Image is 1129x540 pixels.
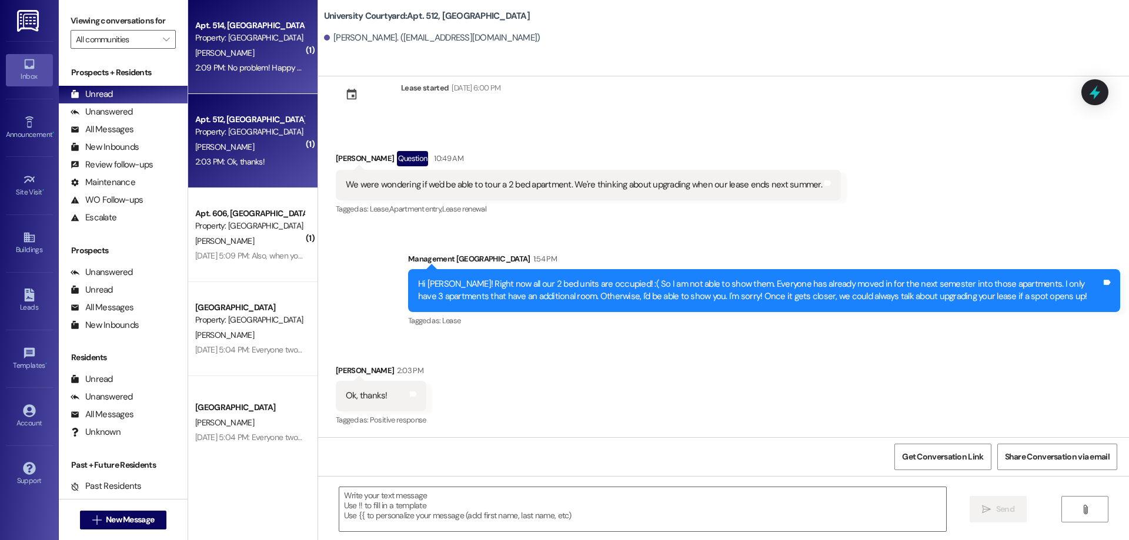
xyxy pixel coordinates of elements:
[195,32,304,44] div: Property: [GEOGRAPHIC_DATA]
[71,106,133,118] div: Unanswered
[195,207,304,220] div: Apt. 606, [GEOGRAPHIC_DATA]
[324,10,530,22] b: University Courtyard: Apt. 512, [GEOGRAPHIC_DATA]
[195,126,304,138] div: Property: [GEOGRAPHIC_DATA]
[17,10,41,32] img: ResiDesk Logo
[92,515,101,525] i: 
[902,451,983,463] span: Get Conversation Link
[71,141,139,153] div: New Inbounds
[442,204,487,214] span: Lease renewal
[6,285,53,317] a: Leads
[431,152,463,165] div: 10:49 AM
[195,236,254,246] span: [PERSON_NAME]
[59,459,188,471] div: Past + Future Residents
[195,48,254,58] span: [PERSON_NAME]
[71,319,139,331] div: New Inbounds
[982,505,991,514] i: 
[195,19,304,32] div: Apt. 514, [GEOGRAPHIC_DATA]
[1005,451,1110,463] span: Share Conversation via email
[1081,505,1090,514] i: 
[336,364,426,381] div: [PERSON_NAME]
[71,12,176,30] label: Viewing conversations for
[71,301,133,314] div: All Messages
[71,212,116,224] div: Escalate
[71,194,143,206] div: WO Follow-ups
[195,113,304,126] div: Apt. 512, [GEOGRAPHIC_DATA]
[195,401,304,414] div: [GEOGRAPHIC_DATA]
[346,390,388,402] div: Ok, thanks!
[970,496,1027,522] button: Send
[71,159,153,171] div: Review follow-ups
[59,351,188,364] div: Residents
[59,244,188,257] div: Prospects
[71,266,133,279] div: Unanswered
[195,417,254,428] span: [PERSON_NAME]
[389,204,442,214] span: Apartment entry ,
[195,250,519,261] div: [DATE] 5:09 PM: Also, when you have the amount, would you be willing to take off the late fees?
[71,284,113,296] div: Unread
[394,364,423,377] div: 2:03 PM
[52,129,54,137] span: •
[76,30,157,49] input: All communities
[6,227,53,259] a: Buildings
[71,426,121,438] div: Unknown
[59,66,188,79] div: Prospects + Residents
[336,151,841,170] div: [PERSON_NAME]
[997,444,1117,470] button: Share Conversation via email
[71,408,133,421] div: All Messages
[71,480,142,492] div: Past Residents
[408,312,1120,329] div: Tagged as:
[408,253,1120,269] div: Management [GEOGRAPHIC_DATA]
[336,411,426,428] div: Tagged as:
[195,156,265,167] div: 2:03 PM: Ok, thanks!
[195,330,254,340] span: [PERSON_NAME]
[894,444,991,470] button: Get Conversation Link
[106,514,154,526] span: New Message
[449,82,500,94] div: [DATE] 6:00 PM
[418,278,1101,303] div: Hi [PERSON_NAME]! Right now all our 2 bed units are occupied! :( So I am not able to show them. E...
[346,179,822,191] div: We were wondering if we'd be able to tour a 2 bed apartment. We're thinking about upgrading when ...
[195,314,304,326] div: Property: [GEOGRAPHIC_DATA]
[442,316,461,326] span: Lease
[397,151,428,166] div: Question
[324,32,540,44] div: [PERSON_NAME]. ([EMAIL_ADDRESS][DOMAIN_NAME])
[71,88,113,100] div: Unread
[6,343,53,375] a: Templates •
[195,301,304,314] div: [GEOGRAPHIC_DATA]
[6,458,53,490] a: Support
[401,82,449,94] div: Lease started
[195,62,326,73] div: 2:09 PM: No problem! Happy to help :)
[6,170,53,202] a: Site Visit •
[6,54,53,86] a: Inbox
[195,142,254,152] span: [PERSON_NAME]
[71,176,135,189] div: Maintenance
[45,360,47,368] span: •
[370,204,389,214] span: Lease ,
[71,373,113,385] div: Unread
[336,200,841,217] div: Tagged as:
[71,123,133,136] div: All Messages
[195,220,304,232] div: Property: [GEOGRAPHIC_DATA]
[370,415,426,425] span: Positive response
[80,511,167,529] button: New Message
[6,401,53,432] a: Account
[163,35,169,44] i: 
[42,186,44,194] span: •
[71,391,133,403] div: Unanswered
[530,253,557,265] div: 1:54 PM
[996,503,1014,515] span: Send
